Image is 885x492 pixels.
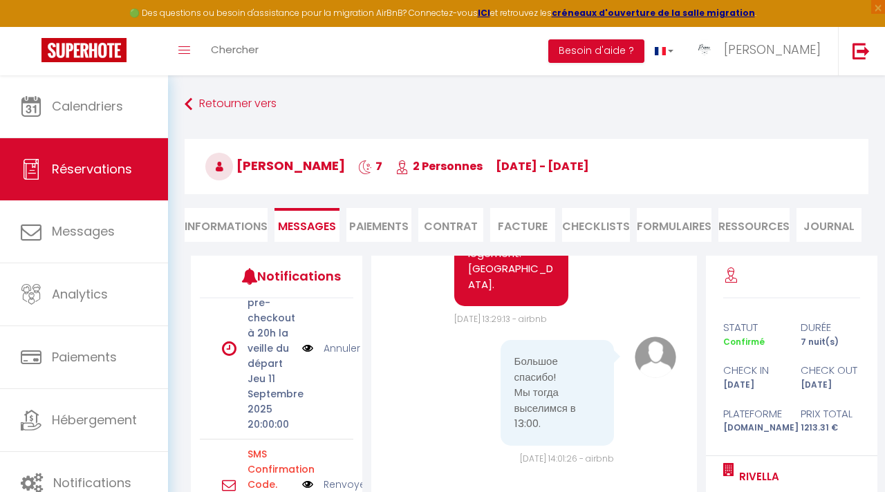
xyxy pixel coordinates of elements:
li: Ressources [718,208,790,242]
li: Facture [490,208,555,242]
div: 1213.31 € [792,422,869,435]
li: Informations [185,208,268,242]
li: Journal [796,208,861,242]
p: Jeu 11 Septembre 2025 20:00:00 [248,371,293,432]
span: Notifications [53,474,131,491]
span: Paiements [52,348,117,366]
p: 5 - Notification pre-checkout à 20h la veille du départ [248,265,293,371]
span: Confirmé [723,336,765,348]
a: Renvoyer [324,477,369,492]
span: [DATE] 13:29:13 - airbnb [454,313,547,325]
span: [DATE] - [DATE] [496,158,589,174]
span: [PERSON_NAME] [724,41,821,58]
li: CHECKLISTS [562,208,630,242]
a: Rivella [734,469,779,485]
img: avatar.png [635,337,676,378]
button: Ouvrir le widget de chat LiveChat [11,6,53,47]
img: NO IMAGE [302,477,313,492]
li: Paiements [346,208,411,242]
div: durée [792,319,869,336]
span: Hébergement [52,411,137,428]
div: check in [714,362,792,379]
span: Messages [278,218,336,234]
div: check out [792,362,869,379]
button: Besoin d'aide ? [548,39,644,63]
span: [DATE] 14:01:26 - airbnb [520,453,614,464]
span: Chercher [211,42,259,57]
div: Plateforme [714,406,792,422]
iframe: Chat [826,430,875,482]
span: 7 [358,158,382,174]
a: ICI [478,7,490,19]
a: ... [PERSON_NAME] [684,27,838,75]
div: [DATE] [792,379,869,392]
div: [DATE] [714,379,792,392]
p: Motif d'échec d'envoi [248,446,293,492]
div: Prix total [792,406,869,422]
img: NO IMAGE [302,341,313,356]
span: 2 Personnes [395,158,483,174]
a: Annuler [324,341,360,356]
div: statut [714,319,792,336]
img: logout [853,42,870,59]
span: Réservations [52,160,132,178]
span: Analytics [52,285,108,303]
a: créneaux d'ouverture de la salle migration [552,7,755,19]
a: Chercher [201,27,269,75]
div: 7 nuit(s) [792,336,869,349]
span: Messages [52,223,115,240]
li: Contrat [418,208,483,242]
li: FORMULAIRES [637,208,711,242]
img: ... [694,39,715,60]
img: Super Booking [41,38,127,62]
div: [DOMAIN_NAME] [714,422,792,435]
span: [PERSON_NAME] [205,157,345,174]
a: Retourner vers [185,92,868,117]
h3: Notifications [257,261,322,292]
span: Calendriers [52,97,123,115]
pre: Большое спасибо! Мы тогда выселимся в 13:00. [514,354,600,432]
